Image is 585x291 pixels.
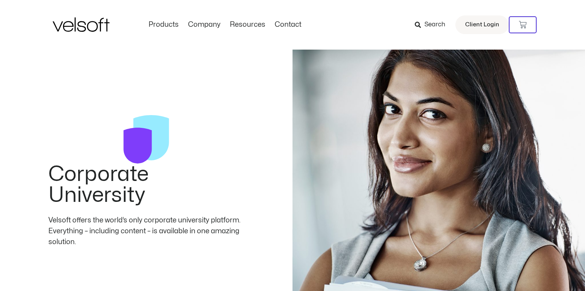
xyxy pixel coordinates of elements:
div: Velsoft offers the world’s only corporate university platform. Everything – including content – i... [48,215,244,248]
a: ContactMenu Toggle [270,21,306,29]
img: Velsoft Training Materials [53,17,109,32]
a: ProductsMenu Toggle [144,21,183,29]
span: Client Login [465,20,499,30]
a: Client Login [455,15,509,34]
a: CompanyMenu Toggle [183,21,225,29]
h2: Corporate University [48,164,244,206]
a: ResourcesMenu Toggle [225,21,270,29]
nav: Menu [144,21,306,29]
a: Search [415,18,451,31]
span: Search [424,20,445,30]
